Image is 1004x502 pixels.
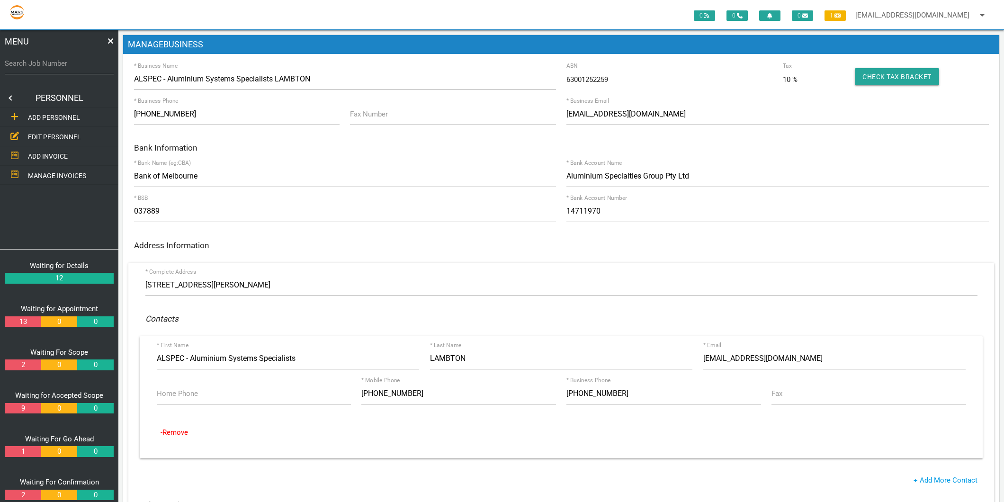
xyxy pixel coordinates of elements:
label: * First Name [157,341,188,350]
span: 63001252259 [566,74,608,85]
label: Fax [771,388,782,399]
label: * Email [703,341,721,350]
a: PERSONNEL [19,89,99,108]
span: 0 [726,10,748,21]
label: Home Phone [157,388,198,399]
label: * Last Name [430,341,461,350]
a: Waiting for Accepted Scope [15,391,103,400]
a: 0 [77,490,113,501]
a: 0 [77,446,113,457]
h6: Address Information [134,241,989,250]
img: s3file [9,5,25,20]
span: 1 [825,10,846,21]
label: * Business Name [134,62,178,70]
a: 0 [41,403,77,414]
label: * BSB [134,194,148,202]
a: Waiting For Go Ahead [25,435,94,443]
button: Check Tax Bracket [855,68,939,85]
h6: Bank Information [134,143,989,152]
label: * Business Email [566,97,609,105]
a: 1 [5,446,41,457]
label: Fax Number [350,109,388,120]
a: Waiting for Appointment [21,305,98,313]
span: EDIT PERSONNEL [28,133,81,141]
span: 0 [694,10,715,21]
a: 0 [77,359,113,370]
label: * Bank Account Name [566,159,622,167]
label: * Mobile Phone [361,376,400,385]
label: Search Job Number [5,58,114,69]
a: 0 [77,316,113,327]
span: ADD INVOICE [28,152,68,160]
label: * Business Phone [134,97,179,105]
a: 0 [41,316,77,327]
a: 9 [5,403,41,414]
a: 0 [41,446,77,457]
a: 0 [41,490,77,501]
a: 2 [5,359,41,370]
span: 10 % [783,74,798,85]
a: Waiting For Scope [30,348,88,357]
span: MENU [5,35,29,48]
a: 0 [77,403,113,414]
a: 13 [5,316,41,327]
label: * Business Phone [566,376,611,385]
span: MANAGE INVOICES [28,171,86,179]
a: + Add More Contact [914,475,977,486]
label: ABN [566,62,578,70]
a: Waiting For Confirmation [20,478,99,486]
span: MANAGE BUSINESS [128,40,203,49]
a: 2 [5,490,41,501]
a: 0 [41,359,77,370]
label: Tax [783,62,791,70]
label: * Bank Name (eg:CBA) [134,159,191,167]
a: Waiting for Details [30,261,89,270]
a: -Remove [161,428,188,437]
label: * Bank Account Number [566,194,627,202]
label: * Complete Address [145,268,196,276]
a: 12 [5,273,114,284]
span: ADD PERSONNEL [28,114,80,121]
span: 0 [792,10,813,21]
i: Contacts [145,314,179,323]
